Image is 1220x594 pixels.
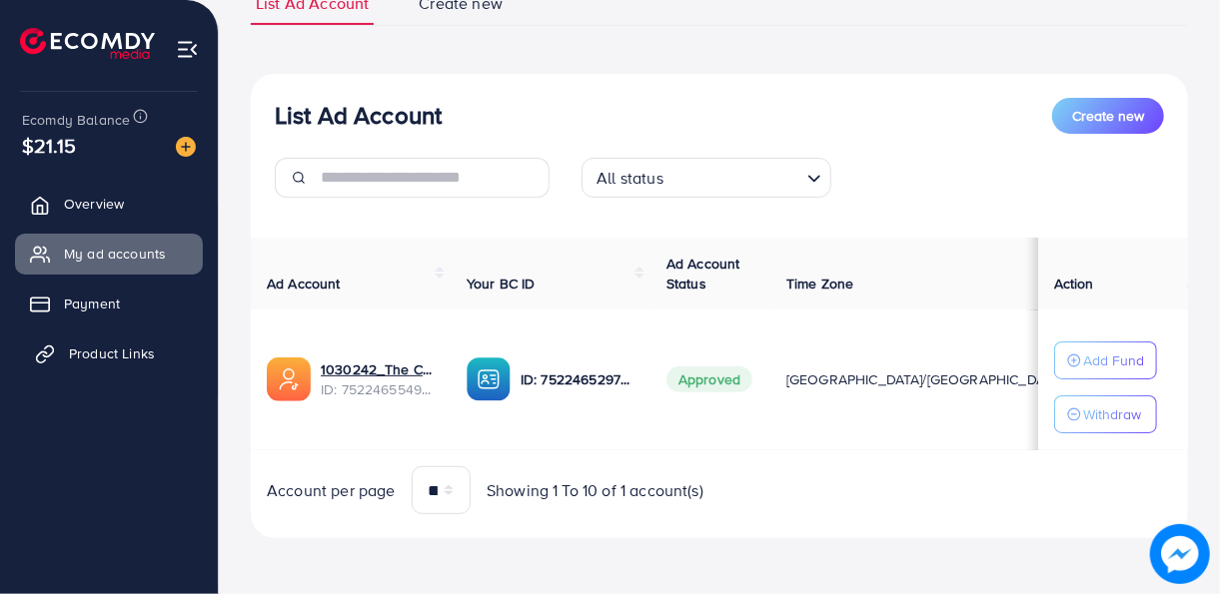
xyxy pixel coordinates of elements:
[267,274,341,294] span: Ad Account
[321,379,435,399] span: ID: 7522465549293649921
[666,254,740,294] span: Ad Account Status
[321,359,435,379] a: 1030242_The Clothing Bazar_1751460503875
[1052,98,1164,134] button: Create new
[22,131,76,160] span: $21.15
[321,359,435,400] div: <span class='underline'>1030242_The Clothing Bazar_1751460503875</span></br>7522465549293649921
[176,38,199,61] img: menu
[786,274,853,294] span: Time Zone
[1054,395,1157,433] button: Withdraw
[786,369,1064,389] span: [GEOGRAPHIC_DATA]/[GEOGRAPHIC_DATA]
[1054,274,1094,294] span: Action
[20,28,155,59] img: logo
[69,343,155,363] span: Product Links
[487,479,703,502] span: Showing 1 To 10 of 1 account(s)
[64,194,124,214] span: Overview
[521,367,634,391] p: ID: 7522465297945837585
[1072,106,1144,126] span: Create new
[1054,341,1157,379] button: Add Fund
[1083,348,1144,372] p: Add Fund
[669,160,799,193] input: Search for option
[15,333,203,373] a: Product Links
[1083,402,1141,426] p: Withdraw
[467,357,511,401] img: ic-ba-acc.ded83a64.svg
[22,110,130,130] span: Ecomdy Balance
[15,184,203,224] a: Overview
[267,479,396,502] span: Account per page
[275,101,442,130] h3: List Ad Account
[1150,524,1210,584] img: image
[176,137,196,157] img: image
[666,366,752,392] span: Approved
[64,294,120,313] span: Payment
[593,164,667,193] span: All status
[15,284,203,323] a: Payment
[582,158,831,198] div: Search for option
[467,274,536,294] span: Your BC ID
[15,234,203,274] a: My ad accounts
[64,244,166,264] span: My ad accounts
[267,357,311,401] img: ic-ads-acc.e4c84228.svg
